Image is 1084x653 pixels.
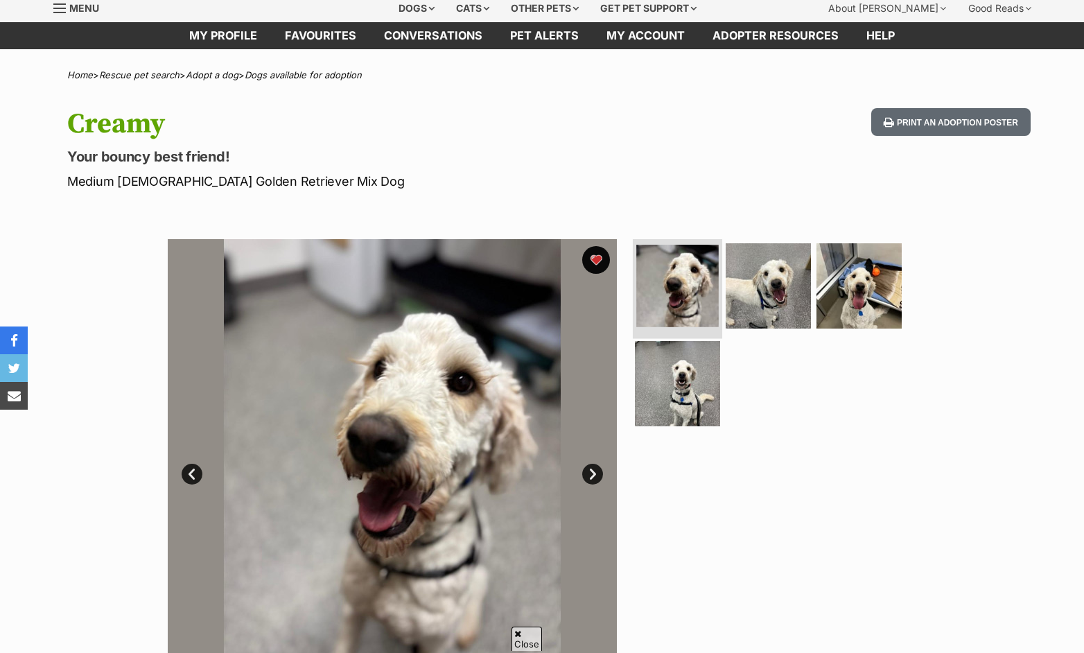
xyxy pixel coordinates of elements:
a: Dogs available for adoption [245,69,362,80]
img: Photo of Creamy [816,243,902,329]
button: favourite [582,246,610,274]
a: Favourites [271,22,370,49]
div: > > > [33,70,1051,80]
a: Prev [182,464,202,485]
button: Print an adoption poster [871,108,1031,137]
img: Photo of Creamy [635,341,720,426]
h1: Creamy [67,108,654,140]
a: conversations [370,22,496,49]
a: Rescue pet search [99,69,180,80]
p: Your bouncy best friend! [67,147,654,166]
a: Home [67,69,93,80]
a: Next [582,464,603,485]
a: Pet alerts [496,22,593,49]
a: Adopter resources [699,22,853,49]
a: Help [853,22,909,49]
a: My profile [175,22,271,49]
span: Close [512,627,542,651]
img: Photo of Creamy [726,243,811,329]
img: Photo of Creamy [636,245,719,327]
span: Menu [69,2,99,14]
p: Medium [DEMOGRAPHIC_DATA] Golden Retriever Mix Dog [67,172,654,191]
a: Adopt a dog [186,69,238,80]
a: My account [593,22,699,49]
